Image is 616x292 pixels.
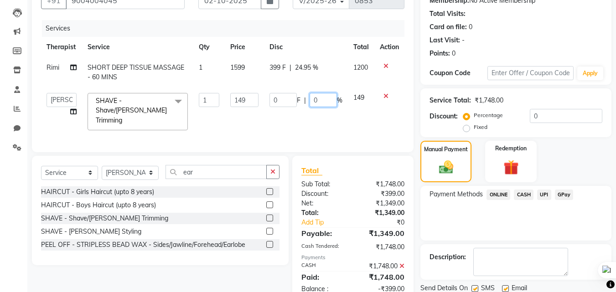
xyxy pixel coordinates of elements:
[82,37,193,57] th: Service
[430,190,483,199] span: Payment Methods
[537,190,551,200] span: UPI
[353,208,411,218] div: ₹1,349.00
[230,63,245,72] span: 1599
[295,63,318,72] span: 24.95 %
[42,20,411,37] div: Services
[295,199,353,208] div: Net:
[41,214,168,223] div: SHAVE - Shave/[PERSON_NAME] Trimming
[430,112,458,121] div: Discount:
[295,189,353,199] div: Discount:
[225,37,264,57] th: Price
[304,96,306,105] span: |
[41,187,154,197] div: HAIRCUT - Girls Haircut (upto 8 years)
[430,36,460,45] div: Last Visit:
[295,179,353,189] div: Sub Total:
[301,166,322,175] span: Total
[474,123,487,131] label: Fixed
[353,189,411,199] div: ₹399.00
[363,218,412,227] div: ₹0
[122,116,126,124] a: x
[348,37,375,57] th: Total
[295,208,353,218] div: Total:
[353,179,411,189] div: ₹1,748.00
[41,227,141,236] div: SHAVE - [PERSON_NAME] Styling
[430,96,471,105] div: Service Total:
[475,96,503,105] div: ₹1,748.00
[41,200,156,210] div: HAIRCUT - Boys Haircut (upto 8 years)
[295,228,353,239] div: Payable:
[96,97,167,124] span: SHAVE - Shave/[PERSON_NAME] Trimming
[193,37,225,57] th: Qty
[452,49,456,58] div: 0
[430,252,466,262] div: Description:
[353,63,368,72] span: 1200
[430,49,450,58] div: Points:
[47,63,59,72] span: Rimi
[269,63,286,72] span: 399 F
[297,96,300,105] span: F
[435,159,458,175] img: _cash.svg
[430,22,467,32] div: Card on file:
[474,111,503,119] label: Percentage
[290,63,291,72] span: |
[41,37,82,57] th: Therapist
[41,240,245,250] div: PEEL OFF - STRIPLESS BEAD WAX - Sides/Jawline/Forehead/Earlobe
[295,261,353,271] div: CASH
[577,67,603,80] button: Apply
[353,242,411,252] div: ₹1,748.00
[353,261,411,271] div: ₹1,748.00
[487,66,574,80] input: Enter Offer / Coupon Code
[295,242,353,252] div: Cash Tendered:
[499,158,523,177] img: _gift.svg
[295,272,353,282] div: Paid:
[301,254,404,261] div: Payments
[337,96,342,105] span: %
[295,218,362,227] a: Add Tip
[495,144,527,153] label: Redemption
[353,93,364,102] span: 149
[353,199,411,208] div: ₹1,349.00
[487,190,510,200] span: ONLINE
[353,228,411,239] div: ₹1,349.00
[469,22,472,32] div: 0
[166,165,267,179] input: Search or Scan
[88,63,184,81] span: SHORT DEEP TISSUE MASSAGE - 60 MINS
[514,190,533,200] span: CASH
[264,37,348,57] th: Disc
[199,63,202,72] span: 1
[374,37,404,57] th: Action
[462,36,465,45] div: -
[430,9,466,19] div: Total Visits:
[353,272,411,282] div: ₹1,748.00
[430,68,487,78] div: Coupon Code
[424,145,468,154] label: Manual Payment
[555,190,574,200] span: GPay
